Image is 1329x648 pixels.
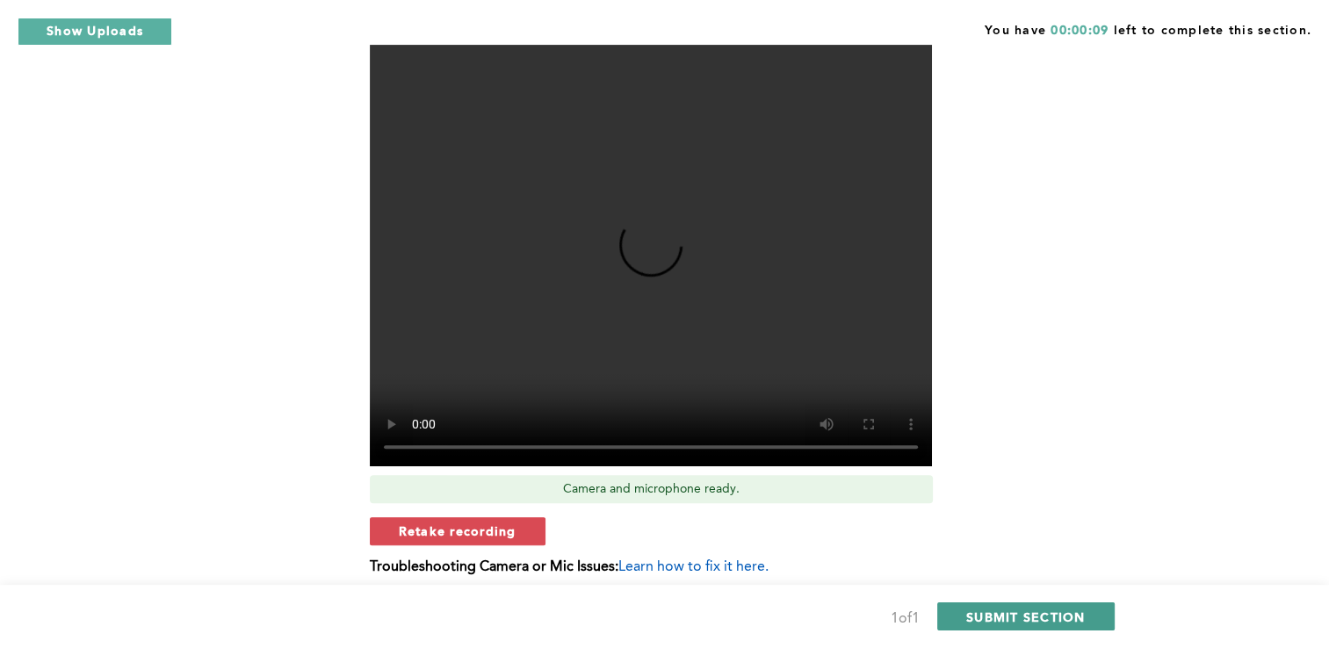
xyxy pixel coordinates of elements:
span: SUBMIT SECTION [966,608,1086,625]
span: Learn how to fix it here. [618,560,769,574]
span: 00:00:09 [1051,25,1109,37]
button: Show Uploads [18,18,172,46]
span: You have left to complete this section. [985,18,1311,40]
div: Camera and microphone ready. [370,475,933,503]
button: Retake recording [370,517,545,545]
b: Troubleshooting Camera or Mic Issues: [370,560,618,574]
div: 1 of 1 [891,607,920,631]
button: SUBMIT SECTION [937,602,1115,630]
span: Retake recording [399,522,516,539]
